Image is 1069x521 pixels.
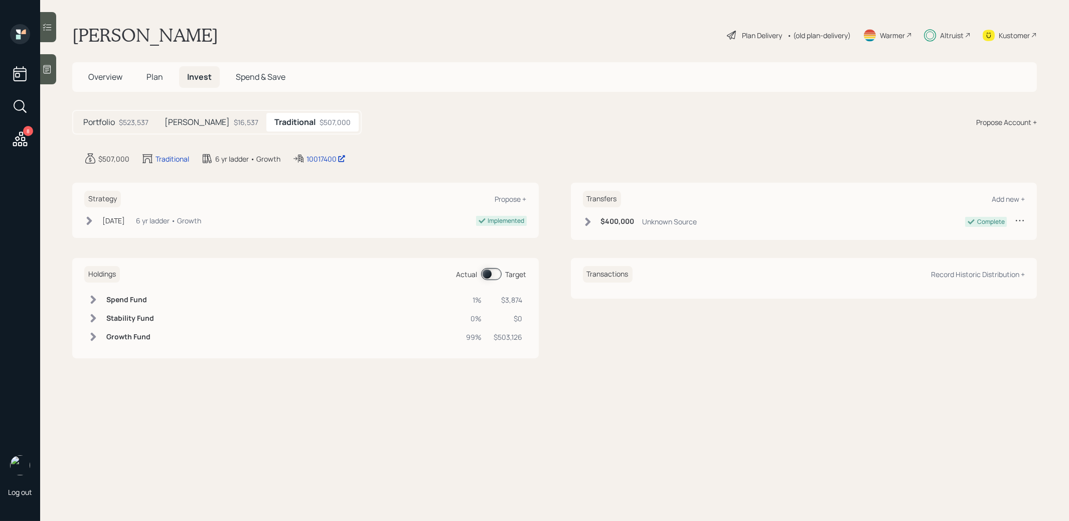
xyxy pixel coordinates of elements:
div: 6 yr ladder • Growth [215,154,280,164]
span: Invest [187,71,212,82]
div: Record Historic Distribution + [931,270,1025,279]
div: 0% [467,313,482,324]
h6: Holdings [84,266,120,283]
h5: [PERSON_NAME] [165,117,230,127]
div: $507,000 [98,154,129,164]
div: Implemented [488,216,525,225]
div: $507,000 [320,117,351,127]
div: 1% [467,295,482,305]
h6: Growth Fund [106,333,154,341]
div: Add new + [992,194,1025,204]
div: $523,537 [119,117,148,127]
h6: $400,000 [601,217,635,226]
span: Overview [88,71,122,82]
div: Complete [977,217,1005,226]
div: Plan Delivery [742,30,782,41]
img: treva-nostdahl-headshot.png [10,455,30,475]
div: $0 [494,313,523,324]
span: Spend & Save [236,71,285,82]
div: $3,874 [494,295,523,305]
h5: Portfolio [83,117,115,127]
div: Traditional [156,154,189,164]
h6: Strategy [84,191,121,207]
div: Kustomer [999,30,1030,41]
div: • (old plan-delivery) [787,30,851,41]
div: 6 yr ladder • Growth [136,215,201,226]
div: 99% [467,332,482,342]
h5: Traditional [274,117,316,127]
div: Altruist [940,30,964,41]
h6: Transfers [583,191,621,207]
div: Log out [8,487,32,497]
div: Actual [456,269,478,280]
div: 8 [23,126,33,136]
div: [DATE] [102,215,125,226]
h6: Transactions [583,266,633,283]
h1: [PERSON_NAME] [72,24,218,46]
h6: Stability Fund [106,314,154,323]
div: Propose + [495,194,527,204]
div: $503,126 [494,332,523,342]
div: 10017400 [307,154,346,164]
span: Plan [146,71,163,82]
h6: Spend Fund [106,296,154,304]
div: $16,537 [234,117,258,127]
div: Propose Account + [976,117,1037,127]
div: Warmer [880,30,905,41]
div: Unknown Source [643,216,697,227]
div: Target [506,269,527,280]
